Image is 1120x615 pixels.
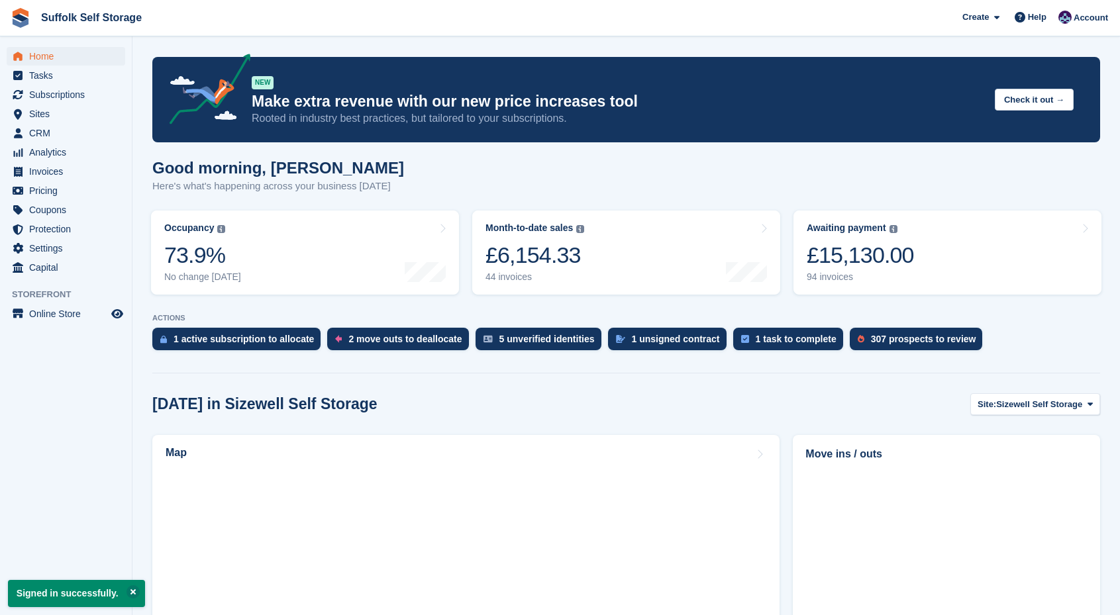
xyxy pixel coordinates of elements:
[160,335,167,344] img: active_subscription_to_allocate_icon-d502201f5373d7db506a760aba3b589e785aa758c864c3986d89f69b8ff3...
[29,181,109,200] span: Pricing
[12,288,132,301] span: Storefront
[29,305,109,323] span: Online Store
[252,111,984,126] p: Rooted in industry best practices, but tailored to your subscriptions.
[970,393,1100,415] button: Site: Sizewell Self Storage
[7,220,125,238] a: menu
[7,239,125,258] a: menu
[7,105,125,123] a: menu
[29,239,109,258] span: Settings
[978,398,996,411] span: Site:
[152,314,1100,322] p: ACTIONS
[1058,11,1072,24] img: William Notcutt
[164,222,214,234] div: Occupancy
[8,580,145,607] p: Signed in successfully.
[807,271,914,283] div: 94 invoices
[7,143,125,162] a: menu
[485,222,573,234] div: Month-to-date sales
[608,328,733,357] a: 1 unsigned contract
[29,47,109,66] span: Home
[152,328,327,357] a: 1 active subscription to allocate
[995,89,1074,111] button: Check it out →
[29,124,109,142] span: CRM
[1074,11,1108,24] span: Account
[576,225,584,233] img: icon-info-grey-7440780725fd019a000dd9b08b2336e03edf1995a4989e88bcd33f0948082b44.svg
[996,398,1082,411] span: Sizewell Self Storage
[36,7,147,28] a: Suffolk Self Storage
[7,85,125,104] a: menu
[756,334,837,344] div: 1 task to complete
[871,334,976,344] div: 307 prospects to review
[164,271,241,283] div: No change [DATE]
[805,446,1088,462] h2: Move ins / outs
[733,328,850,357] a: 1 task to complete
[7,181,125,200] a: menu
[632,334,720,344] div: 1 unsigned contract
[484,335,493,343] img: verify_identity-adf6edd0f0f0b5bbfe63781bf79b02c33cf7c696d77639b501bdc392416b5a36.svg
[472,211,780,295] a: Month-to-date sales £6,154.33 44 invoices
[1028,11,1046,24] span: Help
[151,211,459,295] a: Occupancy 73.9% No change [DATE]
[29,66,109,85] span: Tasks
[616,335,625,343] img: contract_signature_icon-13c848040528278c33f63329250d36e43548de30e8caae1d1a13099fd9432cc5.svg
[29,85,109,104] span: Subscriptions
[850,328,990,357] a: 307 prospects to review
[252,76,274,89] div: NEW
[164,242,241,269] div: 73.9%
[252,92,984,111] p: Make extra revenue with our new price increases tool
[499,334,595,344] div: 5 unverified identities
[158,54,251,129] img: price-adjustments-announcement-icon-8257ccfd72463d97f412b2fc003d46551f7dbcb40ab6d574587a9cd5c0d94...
[166,447,187,459] h2: Map
[476,328,608,357] a: 5 unverified identities
[11,8,30,28] img: stora-icon-8386f47178a22dfd0bd8f6a31ec36ba5ce8667c1dd55bd0f319d3a0aa187defe.svg
[7,201,125,219] a: menu
[7,162,125,181] a: menu
[174,334,314,344] div: 1 active subscription to allocate
[807,222,886,234] div: Awaiting payment
[741,335,749,343] img: task-75834270c22a3079a89374b754ae025e5fb1db73e45f91037f5363f120a921f8.svg
[152,179,404,194] p: Here's what's happening across your business [DATE]
[7,124,125,142] a: menu
[858,335,864,343] img: prospect-51fa495bee0391a8d652442698ab0144808aea92771e9ea1ae160a38d050c398.svg
[7,66,125,85] a: menu
[7,305,125,323] a: menu
[109,306,125,322] a: Preview store
[962,11,989,24] span: Create
[29,201,109,219] span: Coupons
[7,47,125,66] a: menu
[217,225,225,233] img: icon-info-grey-7440780725fd019a000dd9b08b2336e03edf1995a4989e88bcd33f0948082b44.svg
[29,258,109,277] span: Capital
[29,105,109,123] span: Sites
[890,225,897,233] img: icon-info-grey-7440780725fd019a000dd9b08b2336e03edf1995a4989e88bcd33f0948082b44.svg
[152,395,378,413] h2: [DATE] in Sizewell Self Storage
[335,335,342,343] img: move_outs_to_deallocate_icon-f764333ba52eb49d3ac5e1228854f67142a1ed5810a6f6cc68b1a99e826820c5.svg
[29,143,109,162] span: Analytics
[29,220,109,238] span: Protection
[348,334,462,344] div: 2 move outs to deallocate
[793,211,1101,295] a: Awaiting payment £15,130.00 94 invoices
[807,242,914,269] div: £15,130.00
[7,258,125,277] a: menu
[485,271,584,283] div: 44 invoices
[485,242,584,269] div: £6,154.33
[152,159,404,177] h1: Good morning, [PERSON_NAME]
[327,328,475,357] a: 2 move outs to deallocate
[29,162,109,181] span: Invoices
